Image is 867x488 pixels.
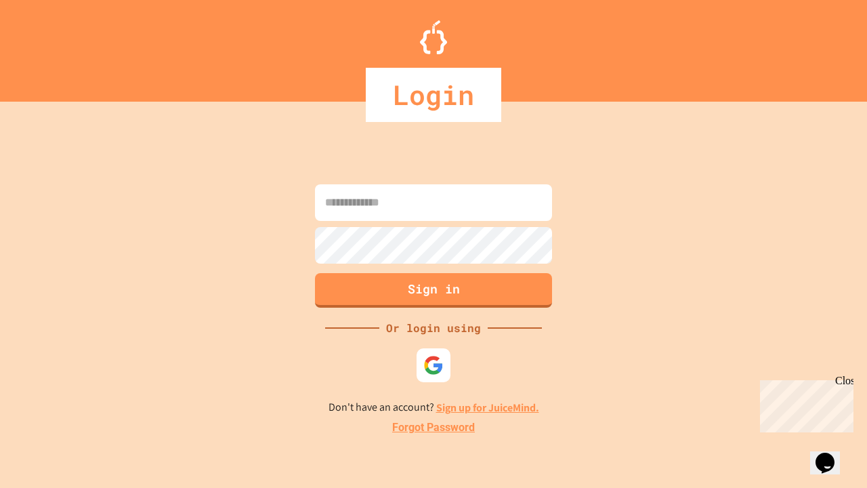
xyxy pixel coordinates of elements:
a: Sign up for JuiceMind. [436,401,539,415]
div: Or login using [379,320,488,336]
button: Sign in [315,273,552,308]
a: Forgot Password [392,420,475,436]
iframe: chat widget [755,375,853,432]
img: google-icon.svg [423,355,444,375]
div: Chat with us now!Close [5,5,93,86]
iframe: chat widget [810,434,853,474]
img: Logo.svg [420,20,447,54]
p: Don't have an account? [329,399,539,416]
div: Login [366,68,501,122]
